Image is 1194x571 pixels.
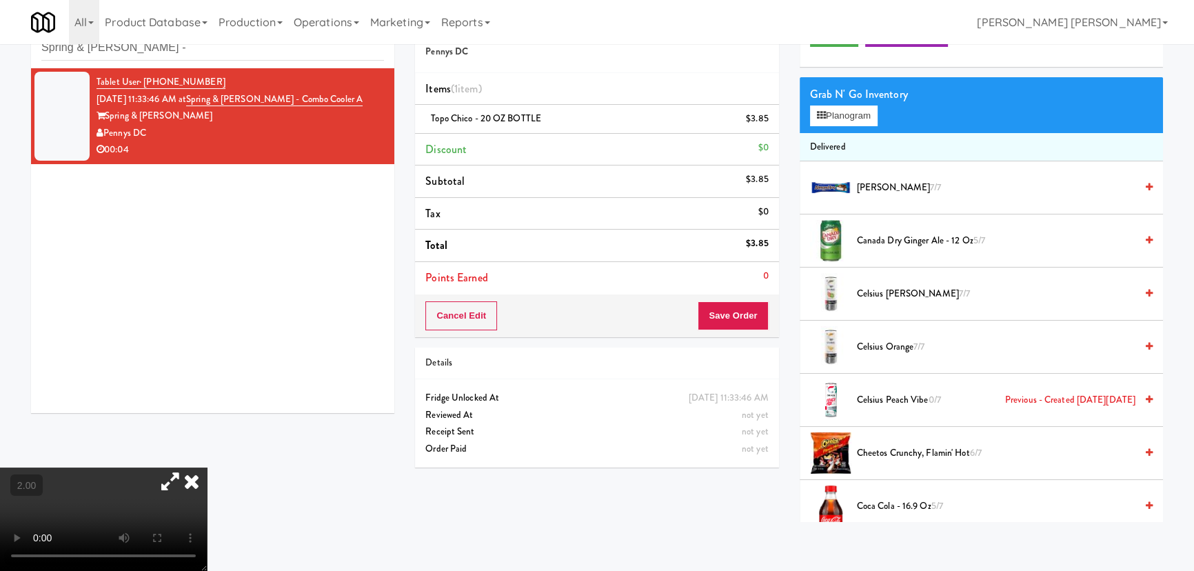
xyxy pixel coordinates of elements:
[800,133,1163,162] li: Delivered
[928,393,940,406] span: 0/7
[451,81,482,97] span: (1 )
[97,141,384,159] div: 00:04
[698,301,768,330] button: Save Order
[97,108,384,125] div: Spring & [PERSON_NAME]
[857,179,1135,197] span: [PERSON_NAME]
[425,47,768,57] h5: Pennys DC
[810,84,1153,105] div: Grab N' Go Inventory
[425,173,465,189] span: Subtotal
[851,445,1153,462] div: Cheetos Crunchy, Flamin' Hot6/7
[425,390,768,407] div: Fridge Unlocked At
[913,340,924,353] span: 7/7
[851,179,1153,197] div: [PERSON_NAME]7/7
[425,441,768,458] div: Order Paid
[425,301,497,330] button: Cancel Edit
[425,81,481,97] span: Items
[857,232,1135,250] span: Canada Dry Ginger Ale - 12 oz
[1005,392,1135,409] span: Previous - Created [DATE][DATE]
[810,106,878,126] button: Planogram
[186,92,363,106] a: Spring & [PERSON_NAME] - Combo Cooler A
[31,68,394,164] li: Tablet User· [PHONE_NUMBER][DATE] 11:33:46 AM atSpring & [PERSON_NAME] - Combo Cooler ASpring & [...
[746,171,769,188] div: $3.85
[425,237,447,253] span: Total
[857,339,1135,356] span: Celsius Orange
[742,442,769,455] span: not yet
[851,339,1153,356] div: Celsius Orange7/7
[931,499,943,512] span: 5/7
[31,10,55,34] img: Micromart
[969,446,981,459] span: 6/7
[97,75,225,89] a: Tablet User· [PHONE_NUMBER]
[41,35,384,61] input: Search vision orders
[930,181,941,194] span: 7/7
[425,141,467,157] span: Discount
[746,235,769,252] div: $3.85
[959,287,970,300] span: 7/7
[758,139,768,157] div: $0
[97,92,186,106] span: [DATE] 11:33:46 AM at
[851,285,1153,303] div: Celsius [PERSON_NAME]7/7
[139,75,225,88] span: · [PHONE_NUMBER]
[425,206,440,221] span: Tax
[425,407,768,424] div: Reviewed At
[857,498,1135,515] span: Coca Cola - 16.9 oz
[742,408,769,421] span: not yet
[973,234,985,247] span: 5/7
[851,498,1153,515] div: Coca Cola - 16.9 oz5/7
[857,445,1135,462] span: Cheetos Crunchy, Flamin' Hot
[425,423,768,441] div: Receipt Sent
[857,285,1135,303] span: Celsius [PERSON_NAME]
[425,270,487,285] span: Points Earned
[458,81,478,97] ng-pluralize: item
[97,125,384,142] div: Pennys DC
[746,110,769,128] div: $3.85
[742,425,769,438] span: not yet
[431,112,541,125] span: Topo Chico - 20 OZ BOTTLE
[851,232,1153,250] div: Canada Dry Ginger Ale - 12 oz5/7
[425,354,768,372] div: Details
[689,390,769,407] div: [DATE] 11:33:46 AM
[763,268,769,285] div: 0
[851,392,1153,409] div: Celsius Peach Vibe0/7Previous - Created [DATE][DATE]
[758,203,768,221] div: $0
[857,392,1135,409] span: Celsius Peach Vibe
